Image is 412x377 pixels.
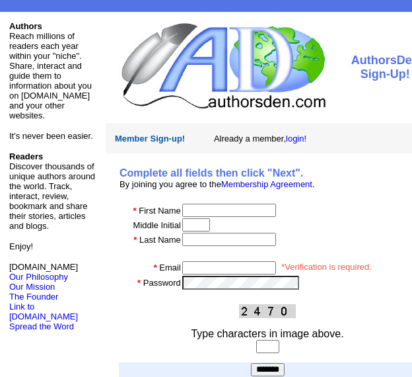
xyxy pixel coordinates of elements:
a: The Founder [9,292,58,302]
a: Spread the Word [9,320,74,331]
font: By joining you agree to the . [120,179,315,189]
font: Last Name [139,235,181,245]
a: Our Mission [9,282,55,292]
font: Member Sign-up! [115,134,185,144]
img: logo.jpg [118,21,327,110]
font: It's never been easier. [9,131,93,141]
font: Enjoy! [9,241,33,251]
font: Authors [9,21,42,31]
font: Spread the Word [9,321,74,331]
font: Discover thousands of unique authors around the world. Track, interact, review, bookmark and shar... [9,151,95,231]
font: *Verification is required. [281,262,372,272]
font: Middle Initial [133,220,181,230]
font: Password [143,278,181,288]
a: login! [286,134,306,144]
font: Reach millions of readers each year within your "niche". Share, interact and guide them to inform... [9,31,92,120]
img: This Is CAPTCHA Image [239,304,296,318]
font: [DOMAIN_NAME] [9,262,78,282]
font: Already a member, [214,134,306,144]
a: Our Philosophy [9,272,68,282]
font: Email [159,263,181,272]
b: Readers [9,151,43,161]
font: Type characters in image above. [191,328,343,339]
a: Link to [DOMAIN_NAME] [9,302,78,321]
a: Membership Agreement [221,179,312,189]
font: First Name [139,206,181,216]
b: Complete all fields then click "Next". [120,167,303,179]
